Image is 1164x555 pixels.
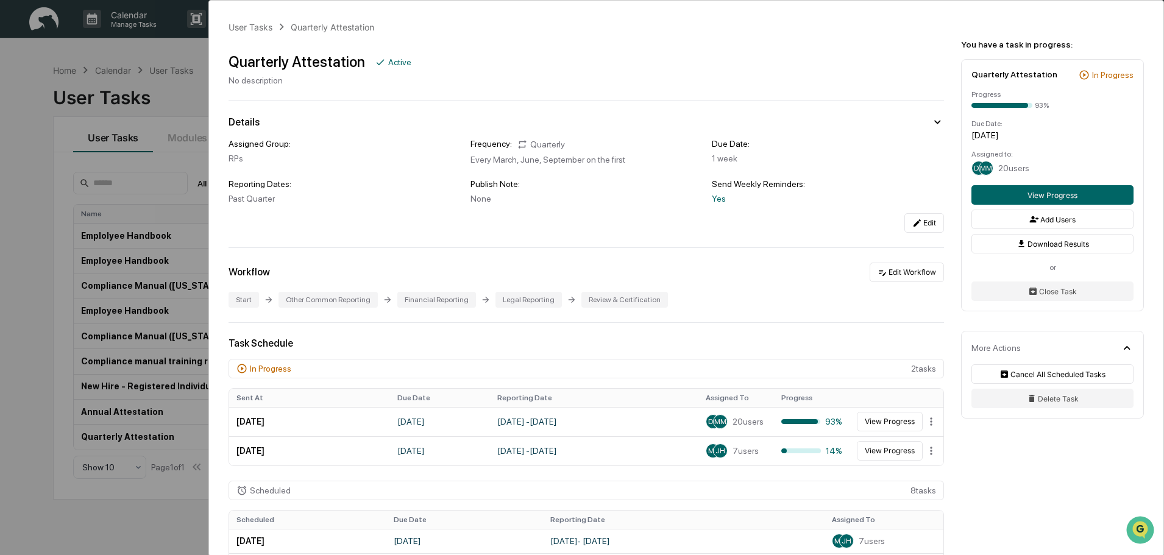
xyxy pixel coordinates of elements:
[490,389,698,407] th: Reporting Date
[857,412,923,431] button: View Progress
[229,436,390,465] td: [DATE]
[708,417,718,426] span: DD
[971,90,1134,99] div: Progress
[229,389,390,407] th: Sent At
[229,338,944,349] div: Task Schedule
[24,154,79,166] span: Preclearance
[971,234,1134,253] button: Download Results
[517,139,565,150] div: Quarterly
[229,22,272,32] div: User Tasks
[490,436,698,465] td: [DATE] - [DATE]
[774,389,850,407] th: Progress
[12,93,34,115] img: 1746055101610-c473b297-6a78-478c-a979-82029cc54cd1
[397,292,476,308] div: Financial Reporting
[101,154,151,166] span: Attestations
[12,155,22,164] div: 🖐️
[842,537,851,545] span: JH
[870,263,944,282] button: Edit Workflow
[971,69,1057,79] div: Quarterly Attestation
[229,154,461,163] div: RPs
[470,179,703,189] div: Publish Note:
[971,389,1134,408] button: Delete Task
[971,119,1134,128] div: Due Date:
[86,206,147,216] a: Powered byPylon
[12,26,222,45] p: How can we help?
[470,194,703,203] div: None
[229,511,386,529] th: Scheduled
[825,511,943,529] th: Assigned To
[961,40,1144,49] div: You have a task in progress:
[229,359,944,378] div: 2 task s
[714,417,726,426] span: MM
[229,194,461,203] div: Past Quarter
[229,407,390,436] td: [DATE]
[971,130,1134,140] div: [DATE]
[859,536,885,546] span: 7 users
[41,93,200,105] div: Start new chat
[7,149,83,171] a: 🖐️Preclearance
[1092,70,1134,80] div: In Progress
[715,447,725,455] span: JH
[88,155,98,164] div: 🗄️
[12,178,22,188] div: 🔎
[390,407,490,436] td: [DATE]
[1125,515,1158,548] iframe: Open customer support
[7,172,82,194] a: 🔎Data Lookup
[781,446,842,456] div: 14%
[490,407,698,436] td: [DATE] - [DATE]
[279,292,378,308] div: Other Common Reporting
[470,155,703,164] div: Every March, June, September on the first
[543,529,825,553] td: [DATE] - [DATE]
[998,163,1029,173] span: 20 users
[712,179,944,189] div: Send Weekly Reminders:
[581,292,668,308] div: Review & Certification
[733,446,759,456] span: 7 users
[495,292,562,308] div: Legal Reporting
[388,57,411,67] div: Active
[229,529,386,553] td: [DATE]
[470,139,512,150] div: Frequency:
[712,154,944,163] div: 1 week
[229,266,270,278] div: Workflow
[390,389,490,407] th: Due Date
[971,343,1021,353] div: More Actions
[781,417,842,426] div: 93%
[250,486,291,495] div: Scheduled
[834,537,845,545] span: MK
[229,481,944,500] div: 8 task s
[229,292,259,308] div: Start
[974,164,984,172] span: DD
[980,164,992,172] span: MM
[708,447,719,455] span: MR
[712,139,944,149] div: Due Date:
[1035,101,1049,110] div: 93%
[229,139,461,149] div: Assigned Group:
[229,76,411,85] div: No description
[121,207,147,216] span: Pylon
[386,511,544,529] th: Due Date
[971,210,1134,229] button: Add Users
[207,97,222,111] button: Start new chat
[857,441,923,461] button: View Progress
[229,179,461,189] div: Reporting Dates:
[971,263,1134,272] div: or
[229,53,365,71] div: Quarterly Attestation
[543,511,825,529] th: Reporting Date
[971,185,1134,205] button: View Progress
[83,149,156,171] a: 🗄️Attestations
[291,22,374,32] div: Quarterly Attestation
[250,364,291,373] div: In Progress
[971,364,1134,384] button: Cancel All Scheduled Tasks
[229,116,260,128] div: Details
[24,177,77,189] span: Data Lookup
[386,529,544,553] td: [DATE]
[971,281,1134,301] button: Close Task
[904,213,944,233] button: Edit
[698,389,774,407] th: Assigned To
[733,417,764,426] span: 20 users
[390,436,490,465] td: [DATE]
[41,105,154,115] div: We're available if you need us!
[971,150,1134,158] div: Assigned to:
